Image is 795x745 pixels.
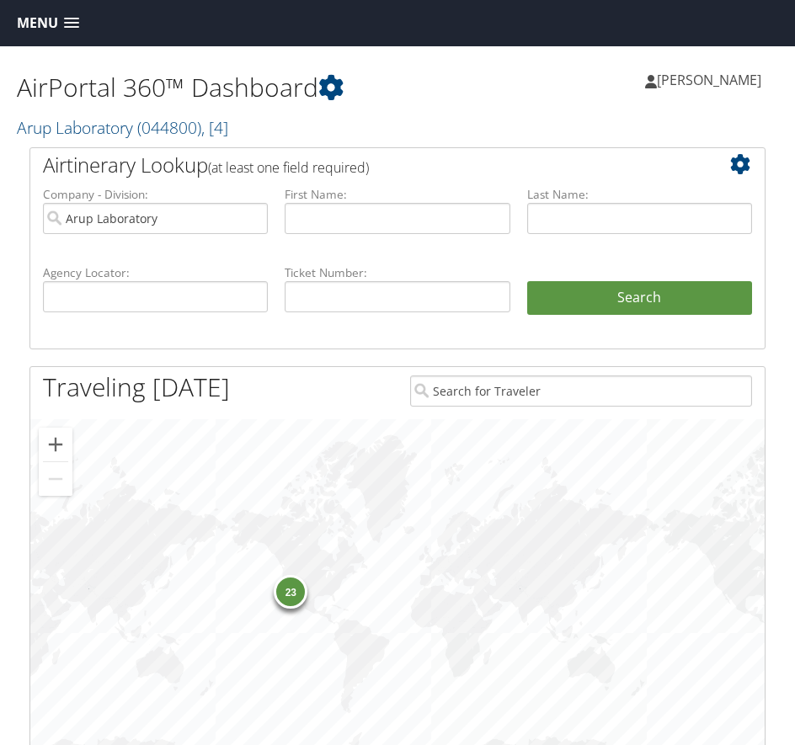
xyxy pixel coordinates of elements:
label: Last Name: [527,186,752,203]
button: Search [527,281,752,315]
label: Agency Locator: [43,264,268,281]
label: First Name: [285,186,510,203]
span: (at least one field required) [208,158,369,177]
h1: Traveling [DATE] [43,370,230,405]
a: Arup Laboratory [17,116,228,139]
h2: Airtinerary Lookup [43,151,691,179]
label: Ticket Number: [285,264,510,281]
button: Zoom out [39,462,72,496]
div: 23 [274,575,307,609]
a: [PERSON_NAME] [645,55,778,105]
span: , [ 4 ] [201,116,228,139]
button: Zoom in [39,428,72,461]
input: Search for Traveler [410,375,752,407]
span: ( 044800 ) [137,116,201,139]
span: Menu [17,15,58,31]
a: Menu [8,9,88,37]
h1: AirPortal 360™ Dashboard [17,70,397,105]
label: Company - Division: [43,186,268,203]
span: [PERSON_NAME] [657,71,761,89]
